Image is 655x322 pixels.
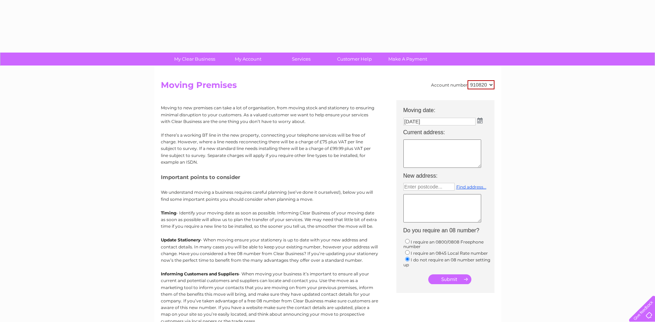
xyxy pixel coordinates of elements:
h5: Important points to consider [161,174,378,180]
a: Find address... [456,184,486,190]
div: Account number [431,80,494,89]
a: Services [272,53,330,66]
a: Make A Payment [379,53,437,66]
th: New address: [400,171,498,181]
a: My Clear Business [166,53,224,66]
a: Customer Help [326,53,383,66]
h2: Moving Premises [161,80,494,94]
input: Submit [428,274,471,284]
th: Moving date: [400,100,498,116]
p: We understand moving a business requires careful planning (we’ve done it ourselves!), below you w... [161,189,378,202]
p: - Identify your moving date as soon as possible. Informing Clear Business of your moving date as ... [161,210,378,230]
td: I require an 0800/0808 Freephone number I require an 0845 Local Rate number I do not require an 0... [400,236,498,269]
b: Timing [161,210,176,215]
p: - When moving ensure your stationery is up to date with your new address and contact details. In ... [161,237,378,263]
a: My Account [219,53,277,66]
th: Current address: [400,127,498,138]
p: Moving to new premises can take a lot of organisation, from moving stock and stationery to ensuri... [161,104,378,125]
p: If there’s a working BT line in the new property, connecting your telephone services will be free... [161,132,378,165]
b: Update Stationery [161,237,200,242]
th: Do you require an 08 number? [400,225,498,236]
img: ... [477,118,483,123]
b: Informing Customers and Suppliers [161,271,239,276]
